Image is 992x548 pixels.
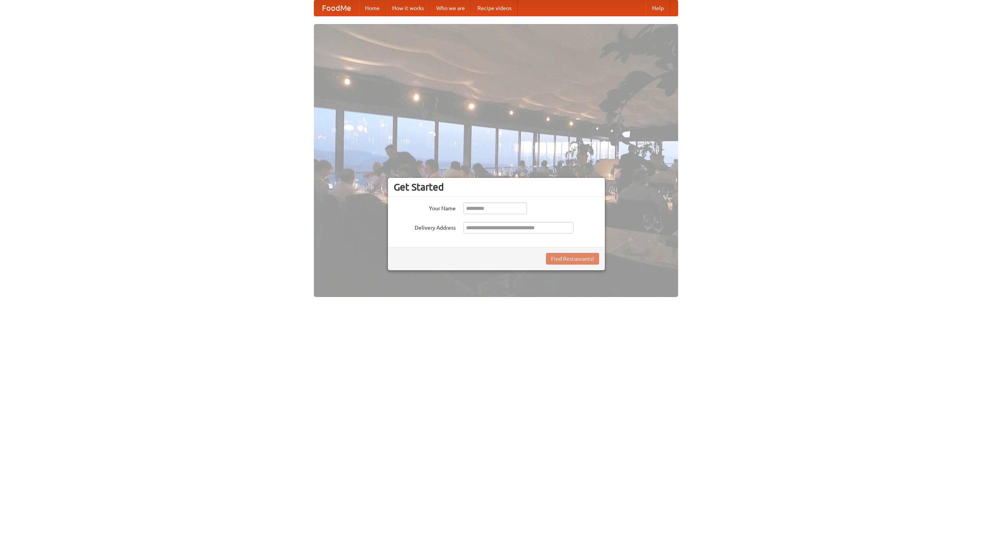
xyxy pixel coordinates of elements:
a: Home [359,0,386,16]
a: Help [646,0,670,16]
label: Delivery Address [394,222,456,232]
a: How it works [386,0,430,16]
label: Your Name [394,203,456,212]
h3: Get Started [394,181,599,193]
a: Who we are [430,0,471,16]
a: FoodMe [314,0,359,16]
button: Find Restaurants! [546,253,599,265]
a: Recipe videos [471,0,518,16]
